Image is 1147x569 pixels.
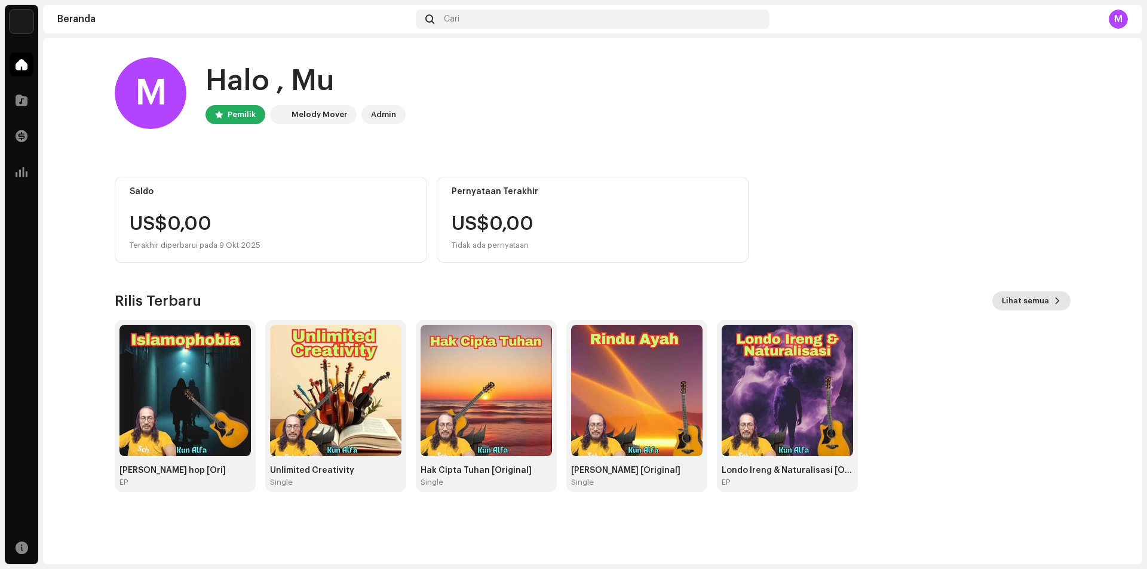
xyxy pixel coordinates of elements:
img: 34f81ff7-2202-4073-8c5d-62963ce809f3 [10,10,33,33]
div: Beranda [57,14,411,24]
img: f53b77a7-086d-4b54-95e7-b0bcfcf2d566 [421,325,552,456]
div: Single [270,478,293,487]
div: Terakhir diperbarui pada 9 Okt 2025 [130,238,412,253]
div: Unlimited Creativity [270,466,401,475]
div: EP [722,478,730,487]
div: Saldo [130,187,412,196]
div: Pernyataan Terakhir [452,187,734,196]
img: 34f81ff7-2202-4073-8c5d-62963ce809f3 [272,107,287,122]
h3: Rilis Terbaru [115,291,201,310]
div: Single [421,478,443,487]
div: Hak Cipta Tuhan [Original] [421,466,552,475]
img: d0b6d01d-f046-4c7f-8f9f-7c08d1ef187e [722,325,853,456]
div: M [115,57,186,129]
div: M [1109,10,1128,29]
span: Cari [444,14,459,24]
div: Melody Mover [292,107,347,122]
re-o-card-value: Saldo [115,177,427,263]
div: Pemilik [228,107,256,122]
span: Lihat semua [1002,289,1049,313]
div: Tidak ada pernyataan [452,238,529,253]
div: EP [119,478,128,487]
div: Admin [371,107,396,122]
div: [PERSON_NAME] [Original] [571,466,703,475]
re-o-card-value: Pernyataan Terakhir [437,177,749,263]
img: a182cab1-7bb9-472b-9ee2-d6c084412df4 [119,325,251,456]
div: Halo , Mu [206,62,406,100]
div: Single [571,478,594,487]
div: [PERSON_NAME] hop [Ori] [119,466,251,475]
button: Lihat semua [992,291,1071,310]
img: 3877f59a-0b85-4eda-b4a0-27384392ad91 [270,325,401,456]
img: 243be06d-bc18-425e-b976-d85ce63e4d71 [571,325,703,456]
div: Londo Ireng & Naturalisasi [Original] [722,466,853,475]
